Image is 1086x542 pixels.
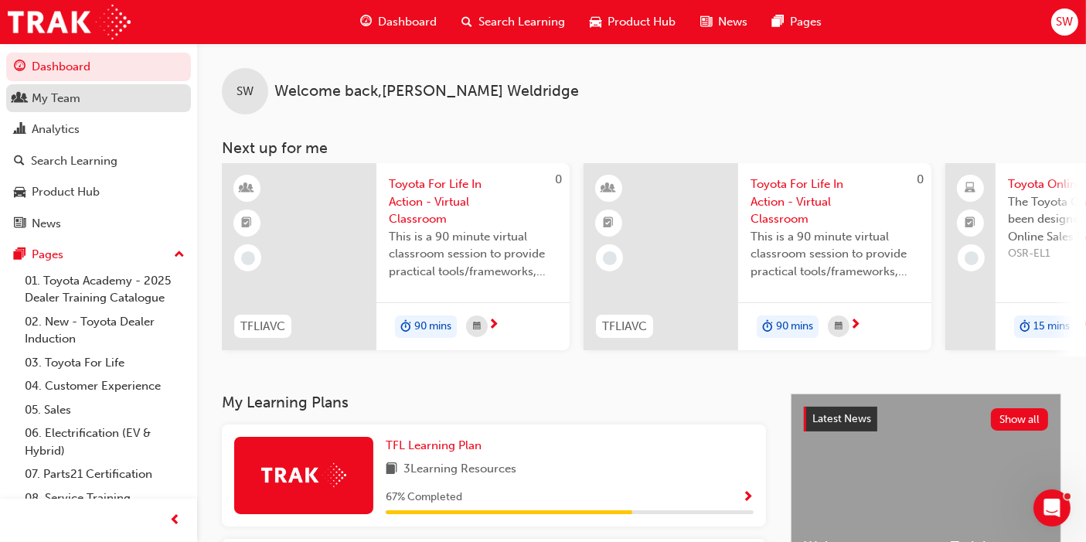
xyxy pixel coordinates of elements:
[991,408,1049,431] button: Show all
[608,13,676,31] span: Product Hub
[6,240,191,269] button: Pages
[461,12,472,32] span: search-icon
[242,179,253,199] span: learningResourceType_INSTRUCTOR_LED-icon
[603,251,617,265] span: learningRecordVerb_NONE-icon
[19,351,191,375] a: 03. Toyota For Life
[19,374,191,398] a: 04. Customer Experience
[386,438,482,452] span: TFL Learning Plan
[849,319,861,332] span: next-icon
[403,460,516,479] span: 3 Learning Resources
[378,13,437,31] span: Dashboard
[19,398,191,422] a: 05. Sales
[348,6,449,38] a: guage-iconDashboard
[32,215,61,233] div: News
[449,6,577,38] a: search-iconSearch Learning
[19,462,191,486] a: 07. Parts21 Certification
[389,176,557,228] span: Toyota For Life In Action - Virtual Classroom
[6,147,191,176] a: Search Learning
[19,269,191,310] a: 01. Toyota Academy - 2025 Dealer Training Catalogue
[835,317,843,336] span: calendar-icon
[604,179,614,199] span: learningResourceType_INSTRUCTOR_LED-icon
[400,317,411,337] span: duration-icon
[776,318,813,336] span: 90 mins
[751,228,919,281] span: This is a 90 minute virtual classroom session to provide practical tools/frameworks, behaviours a...
[555,172,562,186] span: 0
[700,12,712,32] span: news-icon
[1033,489,1071,527] iframe: Intercom live chat
[6,115,191,144] a: Analytics
[32,246,63,264] div: Pages
[19,421,191,462] a: 06. Electrification (EV & Hybrid)
[32,183,100,201] div: Product Hub
[584,163,931,350] a: 0TFLIAVCToyota For Life In Action - Virtual ClassroomThis is a 90 minute virtual classroom sessio...
[804,407,1048,431] a: Latest NewsShow all
[14,123,26,137] span: chart-icon
[6,210,191,238] a: News
[14,217,26,231] span: news-icon
[965,251,979,265] span: learningRecordVerb_NONE-icon
[386,437,488,455] a: TFL Learning Plan
[222,394,766,411] h3: My Learning Plans
[222,163,570,350] a: 0TFLIAVCToyota For Life In Action - Virtual ClassroomThis is a 90 minute virtual classroom sessio...
[762,317,773,337] span: duration-icon
[32,90,80,107] div: My Team
[965,213,976,234] span: booktick-icon
[14,92,26,106] span: people-icon
[688,6,760,38] a: news-iconNews
[473,317,481,336] span: calendar-icon
[917,172,924,186] span: 0
[242,213,253,234] span: booktick-icon
[6,49,191,240] button: DashboardMy TeamAnalyticsSearch LearningProduct HubNews
[1051,9,1078,36] button: SW
[812,412,871,425] span: Latest News
[488,319,499,332] span: next-icon
[1033,318,1070,336] span: 15 mins
[718,13,747,31] span: News
[31,152,117,170] div: Search Learning
[577,6,688,38] a: car-iconProduct Hub
[742,491,754,505] span: Show Progress
[6,53,191,81] a: Dashboard
[602,318,647,336] span: TFLIAVC
[170,511,182,530] span: prev-icon
[386,489,462,506] span: 67 % Completed
[386,460,397,479] span: book-icon
[19,310,191,351] a: 02. New - Toyota Dealer Induction
[261,463,346,487] img: Trak
[6,84,191,113] a: My Team
[478,13,565,31] span: Search Learning
[14,60,26,74] span: guage-icon
[414,318,451,336] span: 90 mins
[274,83,579,101] span: Welcome back , [PERSON_NAME] Weldridge
[14,155,25,169] span: search-icon
[197,139,1086,157] h3: Next up for me
[1056,13,1073,31] span: SW
[237,83,254,101] span: SW
[751,176,919,228] span: Toyota For Life In Action - Virtual Classroom
[19,486,191,510] a: 08. Service Training
[14,248,26,262] span: pages-icon
[174,245,185,265] span: up-icon
[1020,317,1030,337] span: duration-icon
[760,6,834,38] a: pages-iconPages
[241,251,255,265] span: learningRecordVerb_NONE-icon
[32,121,80,138] div: Analytics
[360,12,372,32] span: guage-icon
[965,179,976,199] span: laptop-icon
[6,178,191,206] a: Product Hub
[604,213,614,234] span: booktick-icon
[790,13,822,31] span: Pages
[590,12,601,32] span: car-icon
[772,12,784,32] span: pages-icon
[14,186,26,199] span: car-icon
[8,5,131,39] img: Trak
[742,488,754,507] button: Show Progress
[389,228,557,281] span: This is a 90 minute virtual classroom session to provide practical tools/frameworks, behaviours a...
[240,318,285,336] span: TFLIAVC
